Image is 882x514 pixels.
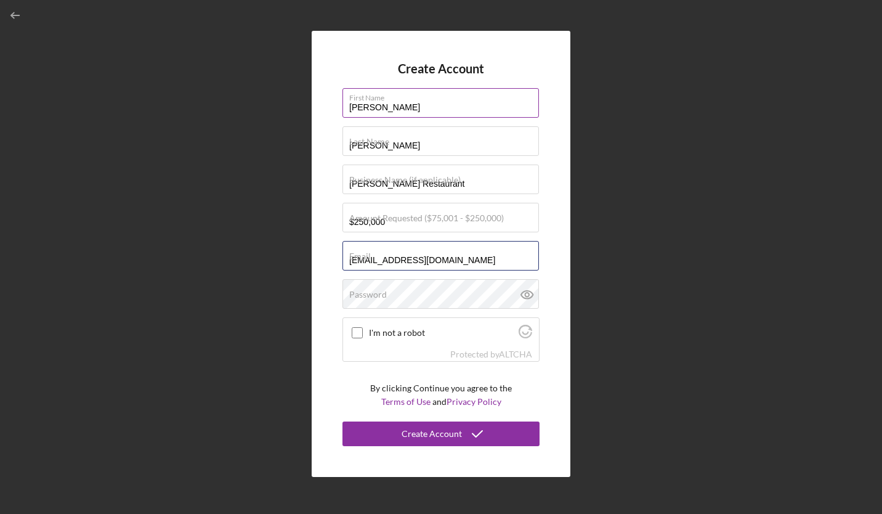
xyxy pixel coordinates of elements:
a: Visit Altcha.org [499,349,532,359]
label: Amount Requested ($75,001 - $250,000) [349,213,504,223]
label: Last Name [349,137,389,147]
h4: Create Account [398,62,484,76]
label: First Name [349,89,539,102]
label: Email [349,251,371,261]
label: I'm not a robot [369,328,515,338]
div: Create Account [402,422,462,446]
button: Create Account [342,422,540,446]
div: Protected by [450,349,532,359]
a: Privacy Policy [447,396,501,407]
a: Terms of Use [381,396,431,407]
label: Business Name (if applicable) [349,175,461,185]
a: Visit Altcha.org [519,330,532,340]
p: By clicking Continue you agree to the and [370,381,512,409]
label: Password [349,290,387,300]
